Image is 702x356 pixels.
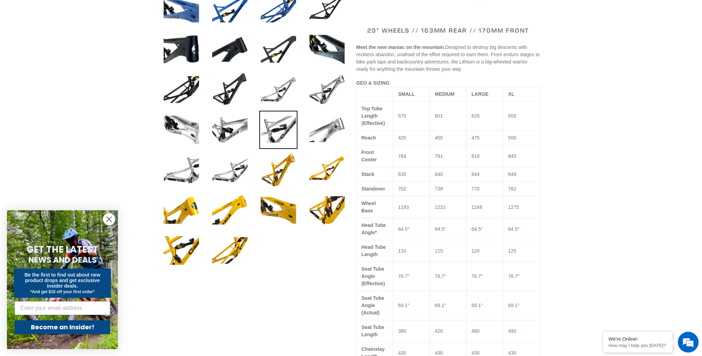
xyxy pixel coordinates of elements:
span: Head Tube Angle* [362,222,386,235]
span: From enduro stages to bike park laps and backcountry adventures, the Lithium is a big-wheeled war... [356,52,540,72]
span: ° [408,226,410,232]
td: 649 [503,167,540,182]
td: 575 [393,102,430,131]
span: SMALL [398,91,415,97]
td: 64.5 [503,218,540,240]
img: Load image into Gallery viewer, LITHIUM - Frameset [259,70,297,109]
button: Close dialog [103,213,115,225]
td: 69.1 [503,291,540,320]
td: 120 [466,240,503,262]
img: Load image into Gallery viewer, LITHIUM - Frameset [211,70,249,109]
span: Front Center [362,150,377,162]
td: 635 [393,167,430,182]
td: 69.1 [430,291,467,320]
span: GET THE LATEST [27,243,98,256]
td: 791 [430,145,467,167]
button: Become an Insider! [15,320,110,334]
img: Load image into Gallery viewer, LITHIUM - Frameset [308,70,346,109]
span: ° [518,303,520,308]
span: Seat Tube Length [362,324,384,337]
td: 655 [503,102,540,131]
td: 601 [430,102,467,131]
td: 64.5 [430,218,467,240]
span: Designed to destroy big descents with reckless abandon, unafraid of the effort required to earn t... [356,44,540,72]
td: 69.1 [466,291,503,320]
img: Load image into Gallery viewer, LITHIUM - Frameset [162,151,200,189]
td: 818 [466,145,503,167]
div: Chat with us now [46,39,127,48]
span: *And get $10 off your first order* [30,289,94,294]
img: Load image into Gallery viewer, LITHIUM - Frameset [259,151,297,189]
span: Wheel Base [362,201,376,213]
img: Load image into Gallery viewer, LITHIUM - Frameset [162,30,200,68]
td: 640 [430,167,467,182]
div: Minimize live chat window [114,3,130,20]
span: LARGE [471,91,488,97]
span: ° [444,303,446,308]
span: 29" WHEELS // 163mm REAR // 170mm FRONT [367,26,529,34]
td: 420 [430,320,467,342]
span: ° [444,226,446,232]
td: 845 [503,145,540,167]
td: 125 [503,240,540,262]
img: Load image into Gallery viewer, LITHIUM - Frameset [211,30,249,68]
td: 1275 [503,196,540,218]
img: Load image into Gallery viewer, LITHIUM - Frameset [308,30,346,68]
td: 782 [503,182,540,196]
span: ° [481,273,483,279]
td: 1248 [466,196,503,218]
td: 76.7 [393,262,430,291]
td: 475 [466,131,503,145]
td: 380 [393,320,430,342]
td: 1193 [393,196,430,218]
td: 115 [430,240,467,262]
td: 450 [430,131,467,145]
span: Stack [362,171,374,177]
td: 764 [393,145,430,167]
td: 76.7 [503,262,540,291]
td: 76.7 [430,262,467,291]
span: Standover [362,186,385,192]
img: Load image into Gallery viewer, LITHIUM - Frameset [308,191,346,229]
td: 425 [393,131,430,145]
span: XL [508,91,514,97]
td: 770 [466,182,503,196]
span: Reach [362,135,376,141]
td: 1221 [430,196,467,218]
td: 76.7 [466,262,503,291]
img: d_696896380_company_1647369064580_696896380 [22,35,40,52]
span: Be the first to find out about new product drops and get exclusive insider deals. [25,272,101,289]
td: 69.1 [393,291,430,320]
span: GEO & SIZING [356,80,390,86]
img: Load image into Gallery viewer, LITHIUM - Frameset [259,111,297,149]
td: 644 [466,167,503,182]
img: Load image into Gallery viewer, LITHIUM - Frameset [308,151,346,189]
span: Head Tube Length [362,244,386,257]
img: Load image into Gallery viewer, LITHIUM - Frameset [162,231,200,270]
img: Load image into Gallery viewer, LITHIUM - Frameset [211,191,249,229]
img: Load image into Gallery viewer, LITHIUM - Frameset [162,111,200,149]
td: 490 [503,320,540,342]
p: How may I help you today? [608,343,667,348]
div: We're Online! [608,336,667,342]
td: 64.5 [393,218,430,240]
span: ° [408,273,410,279]
span: ° [481,303,483,308]
span: NEWS AND DEALS [28,254,97,265]
span: ° [518,273,520,279]
img: Load image into Gallery viewer, LITHIUM - Frameset [211,231,249,270]
td: 460 [466,320,503,342]
span: Seat Tube Angle (Effective) [362,266,385,286]
span: . [460,66,462,72]
img: Load image into Gallery viewer, LITHIUM - Frameset [259,30,297,68]
td: 702 [393,182,430,196]
input: Enter your email address [15,301,110,315]
div: Navigation go back [8,38,18,49]
span: ° [444,273,446,279]
span: Top Tube Length (Effective) [362,106,385,126]
td: 110 [393,240,430,262]
textarea: Type your message and hit 'Enter' [3,189,132,214]
b: Meet the new maniac on the mountain. [356,44,445,50]
span: ° [518,226,520,232]
span: ° [481,226,483,232]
